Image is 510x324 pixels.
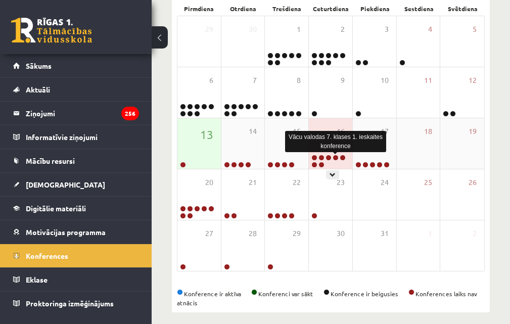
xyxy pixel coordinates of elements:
span: 8 [297,75,301,86]
div: Sestdiena [397,2,441,16]
div: Otrdiena [221,2,265,16]
a: Rīgas 1. Tālmācības vidusskola [11,18,92,43]
span: 17 [381,126,389,137]
span: 30 [249,24,257,35]
span: 3 [385,24,389,35]
span: 21 [249,177,257,188]
div: Trešdiena [265,2,309,16]
span: Eklase [26,275,48,284]
span: 29 [293,228,301,239]
span: 24 [381,177,389,188]
a: Konferences [13,244,139,267]
span: 26 [469,177,477,188]
span: Sākums [26,61,52,70]
a: Proktoringa izmēģinājums [13,292,139,315]
span: 20 [205,177,213,188]
span: 9 [341,75,345,86]
span: 30 [337,228,345,239]
a: [DEMOGRAPHIC_DATA] [13,173,139,196]
i: 256 [121,107,139,120]
span: 13 [200,126,213,143]
span: 5 [473,24,477,35]
a: Informatīvie ziņojumi [13,125,139,149]
a: Ziņojumi256 [13,102,139,125]
span: 14 [249,126,257,137]
span: 4 [428,24,432,35]
span: 6 [209,75,213,86]
span: 29 [205,24,213,35]
span: [DEMOGRAPHIC_DATA] [26,180,105,189]
span: 31 [381,228,389,239]
div: Ceturtdiena [309,2,353,16]
span: Proktoringa izmēģinājums [26,299,114,308]
span: 16 [337,126,345,137]
a: Eklase [13,268,139,291]
span: Digitālie materiāli [26,204,86,213]
span: 11 [424,75,432,86]
div: Pirmdiena [177,2,221,16]
span: 2 [341,24,345,35]
div: Svētdiena [441,2,485,16]
span: 1 [297,24,301,35]
span: 18 [424,126,432,137]
a: Digitālie materiāli [13,197,139,220]
a: Aktuāli [13,78,139,101]
span: 15 [293,126,301,137]
legend: Informatīvie ziņojumi [26,125,139,149]
span: 27 [205,228,213,239]
a: Motivācijas programma [13,220,139,244]
span: Motivācijas programma [26,227,106,237]
span: Aktuāli [26,85,50,94]
span: 23 [337,177,345,188]
div: Piekdiena [353,2,397,16]
span: 22 [293,177,301,188]
span: 1 [428,228,432,239]
span: 25 [424,177,432,188]
div: Konference ir aktīva Konferenci var sākt Konference ir beigusies Konferences laiks nav atnācis [177,289,485,307]
span: 10 [381,75,389,86]
span: Konferences [26,251,68,260]
span: Mācību resursi [26,156,75,165]
span: 12 [469,75,477,86]
span: 28 [249,228,257,239]
div: Vācu valodas 7. klases 1. ieskaites konference [285,131,386,152]
a: Sākums [13,54,139,77]
span: 19 [469,126,477,137]
a: Mācību resursi [13,149,139,172]
span: 7 [253,75,257,86]
span: 2 [473,228,477,239]
legend: Ziņojumi [26,102,139,125]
